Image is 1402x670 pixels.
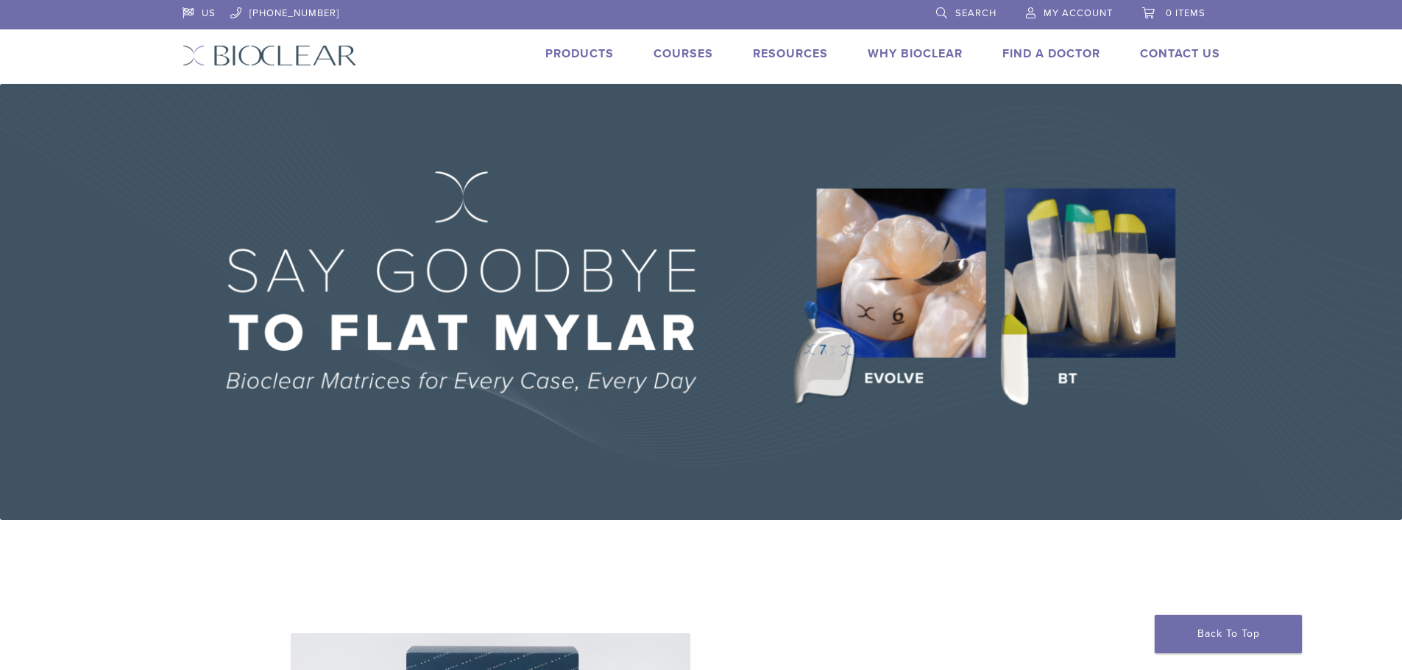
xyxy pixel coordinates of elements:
[1140,46,1220,61] a: Contact Us
[654,46,713,61] a: Courses
[753,46,828,61] a: Resources
[1166,7,1205,19] span: 0 items
[1002,46,1100,61] a: Find A Doctor
[955,7,996,19] span: Search
[1044,7,1113,19] span: My Account
[545,46,614,61] a: Products
[868,46,963,61] a: Why Bioclear
[183,45,357,66] img: Bioclear
[1155,615,1302,653] a: Back To Top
